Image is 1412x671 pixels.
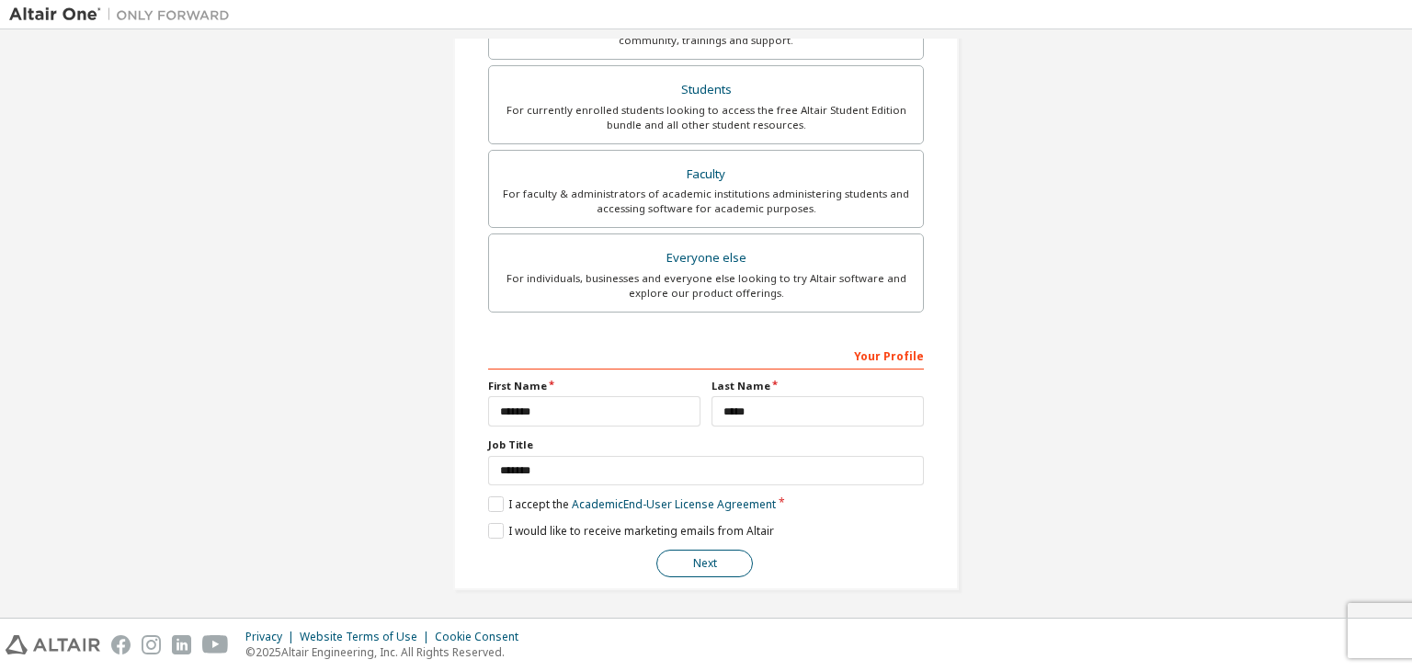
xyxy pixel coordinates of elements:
[142,635,161,654] img: instagram.svg
[500,245,912,271] div: Everyone else
[111,635,131,654] img: facebook.svg
[6,635,100,654] img: altair_logo.svg
[500,162,912,188] div: Faculty
[488,340,924,370] div: Your Profile
[500,103,912,132] div: For currently enrolled students looking to access the free Altair Student Edition bundle and all ...
[572,496,776,512] a: Academic End-User License Agreement
[245,630,300,644] div: Privacy
[500,77,912,103] div: Students
[300,630,435,644] div: Website Terms of Use
[488,523,774,539] label: I would like to receive marketing emails from Altair
[488,496,776,512] label: I accept the
[435,630,529,644] div: Cookie Consent
[202,635,229,654] img: youtube.svg
[656,550,753,577] button: Next
[488,379,700,393] label: First Name
[500,271,912,301] div: For individuals, businesses and everyone else looking to try Altair software and explore our prod...
[172,635,191,654] img: linkedin.svg
[488,438,924,452] label: Job Title
[9,6,239,24] img: Altair One
[712,379,924,393] label: Last Name
[245,644,529,660] p: © 2025 Altair Engineering, Inc. All Rights Reserved.
[500,187,912,216] div: For faculty & administrators of academic institutions administering students and accessing softwa...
